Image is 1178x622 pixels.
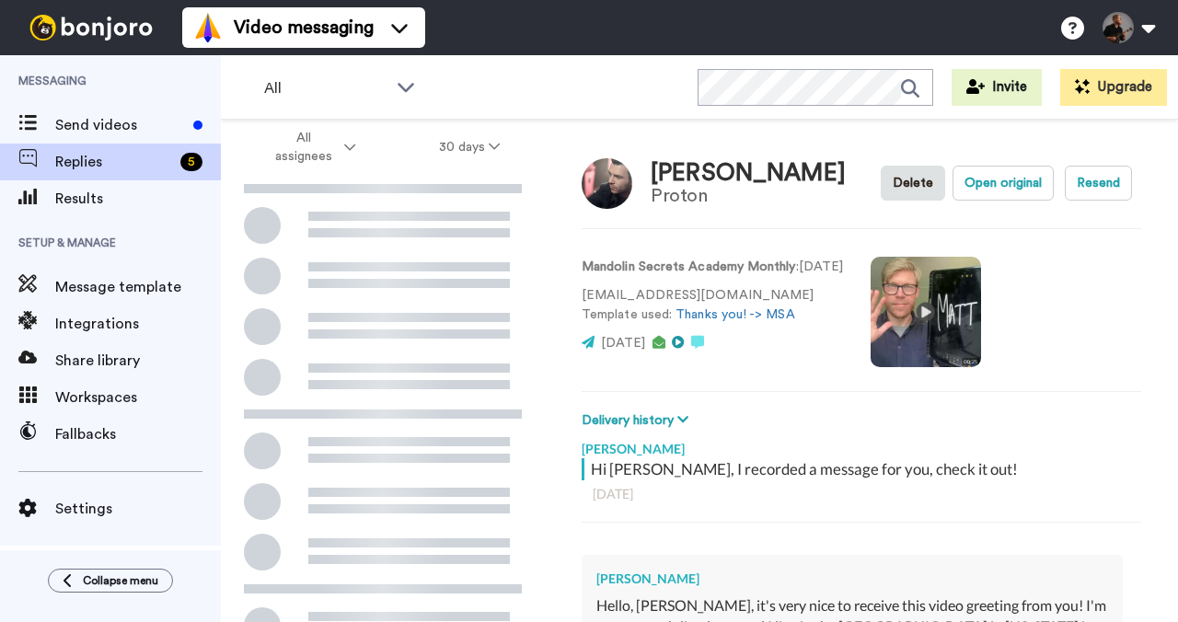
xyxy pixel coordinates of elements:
span: Send videos [55,114,186,136]
div: 5 [180,153,202,171]
span: Results [55,188,221,210]
span: [DATE] [601,337,645,350]
button: Collapse menu [48,569,173,593]
img: Image of Matt Johnson [582,158,632,209]
span: Replies [55,151,173,173]
button: Delete [881,166,945,201]
button: 30 days [398,131,542,164]
strong: Mandolin Secrets Academy Monthly [582,260,796,273]
span: Share library [55,350,221,372]
p: : [DATE] [582,258,843,277]
div: [PERSON_NAME] [651,160,846,187]
button: Delivery history [582,410,694,431]
div: Hi [PERSON_NAME], I recorded a message for you, check it out! [591,458,1137,480]
span: Video messaging [234,15,374,40]
button: Upgrade [1060,69,1167,106]
div: Proton [651,186,846,206]
span: Fallbacks [55,423,221,445]
button: All assignees [225,121,398,173]
span: Collapse menu [83,573,158,588]
a: Thanks you! -> MSA [676,308,794,321]
span: Integrations [55,313,221,335]
button: Invite [952,69,1042,106]
div: [PERSON_NAME] [596,570,1108,588]
p: [EMAIL_ADDRESS][DOMAIN_NAME] Template used: [582,286,843,325]
button: Resend [1065,166,1132,201]
span: All [264,77,387,99]
div: [PERSON_NAME] [582,431,1141,458]
img: vm-color.svg [193,13,223,42]
span: Workspaces [55,386,221,409]
span: Message template [55,276,221,298]
div: [DATE] [593,485,1130,503]
span: Settings [55,498,221,520]
button: Open original [953,166,1054,201]
span: All assignees [266,129,341,166]
img: bj-logo-header-white.svg [22,15,160,40]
